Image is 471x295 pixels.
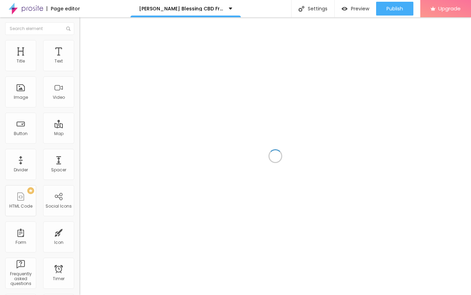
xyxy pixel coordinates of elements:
span: Publish [386,6,403,11]
img: Icone [66,27,70,31]
button: Publish [376,2,413,16]
div: Form [16,240,26,245]
img: view-1.svg [342,6,347,12]
div: Image [14,95,28,100]
div: Page editor [47,6,80,11]
div: Video [53,95,65,100]
div: Text [55,59,63,64]
div: Divider [14,168,28,172]
div: Title [17,59,25,64]
div: Button [14,131,28,136]
div: Social Icons [46,204,72,209]
input: Search element [5,22,74,35]
img: Icone [298,6,304,12]
button: Preview [335,2,376,16]
div: Icon [54,240,63,245]
p: [PERSON_NAME] Blessing CBD Fruit Gummies [139,6,224,11]
div: Frequently asked questions [7,272,34,286]
div: Timer [53,276,65,281]
span: Preview [351,6,369,11]
div: HTML Code [9,204,32,209]
div: Map [54,131,63,136]
span: Upgrade [438,6,461,11]
div: Spacer [51,168,66,172]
